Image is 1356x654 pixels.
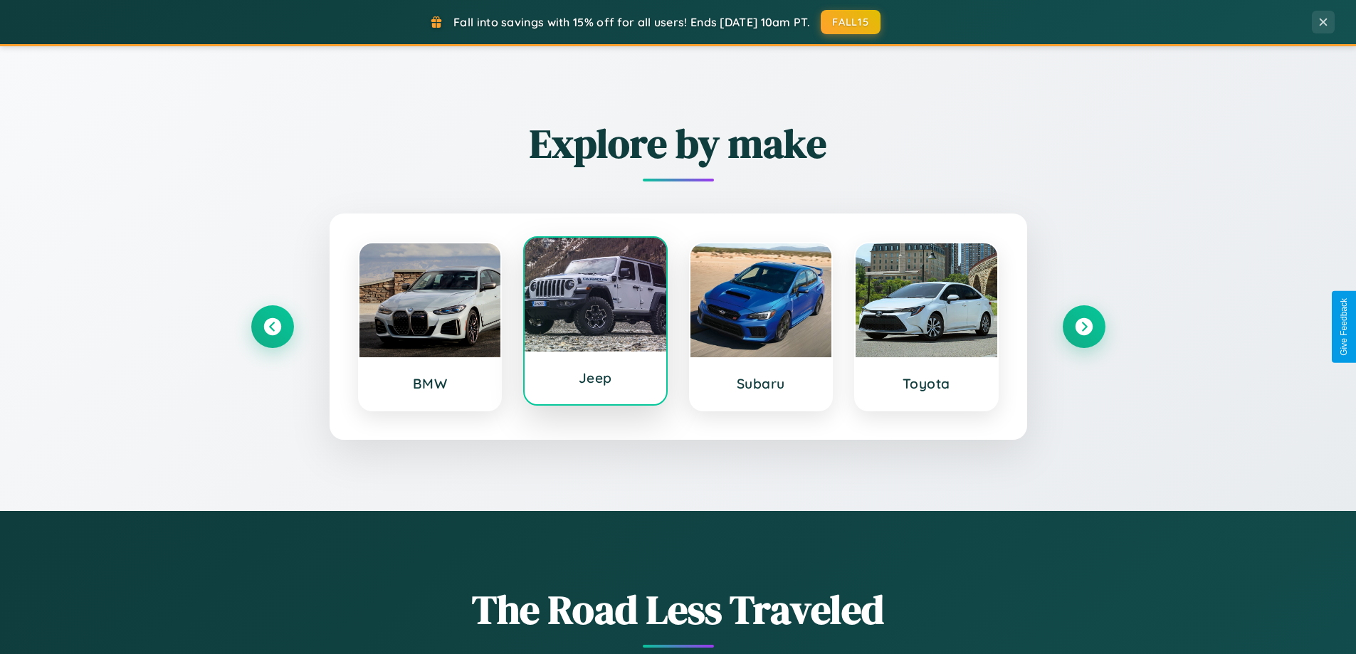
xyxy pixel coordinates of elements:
div: Give Feedback [1339,298,1349,356]
h2: Explore by make [251,116,1105,171]
h3: Toyota [870,375,983,392]
h1: The Road Less Traveled [251,582,1105,637]
button: FALL15 [821,10,881,34]
h3: Jeep [539,369,652,386]
span: Fall into savings with 15% off for all users! Ends [DATE] 10am PT. [453,15,810,29]
h3: Subaru [705,375,818,392]
h3: BMW [374,375,487,392]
